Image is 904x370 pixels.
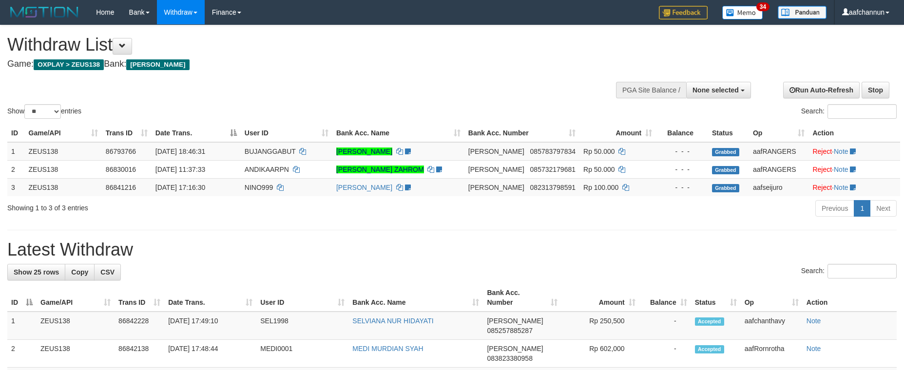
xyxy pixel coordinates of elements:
[749,124,808,142] th: Op: activate to sort column ascending
[756,2,769,11] span: 34
[783,82,860,98] a: Run Auto-Refresh
[659,6,708,19] img: Feedback.jpg
[25,124,102,142] th: Game/API: activate to sort column ascending
[256,340,348,368] td: MEDI0001
[37,340,115,368] td: ZEUS138
[164,340,256,368] td: [DATE] 17:48:44
[25,142,102,161] td: ZEUS138
[7,340,37,368] td: 2
[487,354,532,362] span: Copy 083823380958 to clipboard
[256,284,348,312] th: User ID: activate to sort column ascending
[102,124,152,142] th: Trans ID: activate to sort column ascending
[695,317,724,326] span: Accepted
[854,200,870,217] a: 1
[106,184,136,191] span: 86841216
[722,6,763,19] img: Button%20Memo.svg
[741,284,803,312] th: Op: activate to sort column ascending
[71,268,88,276] span: Copy
[639,340,691,368] td: -
[656,124,708,142] th: Balance
[245,184,273,191] span: NINO999
[807,317,821,325] a: Note
[14,268,59,276] span: Show 25 rows
[37,284,115,312] th: Game/API: activate to sort column ascending
[7,178,25,196] td: 3
[464,124,579,142] th: Bank Acc. Number: activate to sort column ascending
[695,345,724,353] span: Accepted
[741,312,803,340] td: aafchanthavy
[579,124,656,142] th: Amount: activate to sort column ascending
[708,124,749,142] th: Status
[583,184,618,191] span: Rp 100.000
[749,178,808,196] td: aafseijuro
[94,264,121,280] a: CSV
[7,312,37,340] td: 1
[7,124,25,142] th: ID
[106,148,136,155] span: 86793766
[7,160,25,178] td: 2
[616,82,686,98] div: PGA Site Balance /
[827,264,897,278] input: Search:
[65,264,95,280] a: Copy
[352,317,433,325] a: SELVIANA NUR HIDAYATI
[34,59,104,70] span: OXPLAY > ZEUS138
[749,160,808,178] td: aafRANGERS
[487,317,543,325] span: [PERSON_NAME]
[241,124,332,142] th: User ID: activate to sort column ascending
[712,148,739,156] span: Grabbed
[530,148,576,155] span: Copy 085783797834 to clipboard
[164,284,256,312] th: Date Trans.: activate to sort column ascending
[639,312,691,340] td: -
[115,312,164,340] td: 86842228
[352,345,423,352] a: MEDI MURDIAN SYAH
[812,148,832,155] a: Reject
[115,284,164,312] th: Trans ID: activate to sort column ascending
[25,178,102,196] td: ZEUS138
[834,184,848,191] a: Note
[7,264,65,280] a: Show 25 rows
[348,284,483,312] th: Bank Acc. Name: activate to sort column ascending
[660,183,704,192] div: - - -
[530,166,576,173] span: Copy 085732179681 to clipboard
[808,178,900,196] td: ·
[812,166,832,173] a: Reject
[7,104,81,119] label: Show entries
[660,165,704,174] div: - - -
[660,147,704,156] div: - - -
[691,284,741,312] th: Status: activate to sort column ascending
[7,5,81,19] img: MOTION_logo.png
[749,142,808,161] td: aafRANGERS
[115,340,164,368] td: 86842138
[487,327,532,334] span: Copy 085257885287 to clipboard
[741,340,803,368] td: aafRornrotha
[336,148,392,155] a: [PERSON_NAME]
[827,104,897,119] input: Search:
[155,148,205,155] span: [DATE] 18:46:31
[801,104,897,119] label: Search:
[7,284,37,312] th: ID: activate to sort column descending
[487,345,543,352] span: [PERSON_NAME]
[100,268,115,276] span: CSV
[834,166,848,173] a: Note
[332,124,464,142] th: Bank Acc. Name: activate to sort column ascending
[712,184,739,192] span: Grabbed
[801,264,897,278] label: Search:
[483,284,561,312] th: Bank Acc. Number: activate to sort column ascending
[152,124,241,142] th: Date Trans.: activate to sort column descending
[812,184,832,191] a: Reject
[561,312,639,340] td: Rp 250,500
[561,340,639,368] td: Rp 602,000
[834,148,848,155] a: Note
[468,148,524,155] span: [PERSON_NAME]
[692,86,739,94] span: None selected
[778,6,827,19] img: panduan.png
[807,345,821,352] a: Note
[164,312,256,340] td: [DATE] 17:49:10
[336,184,392,191] a: [PERSON_NAME]
[245,166,289,173] span: ANDIKAARPN
[561,284,639,312] th: Amount: activate to sort column ascending
[25,160,102,178] td: ZEUS138
[37,312,115,340] td: ZEUS138
[7,240,897,259] h1: Latest Withdraw
[7,59,593,69] h4: Game: Bank:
